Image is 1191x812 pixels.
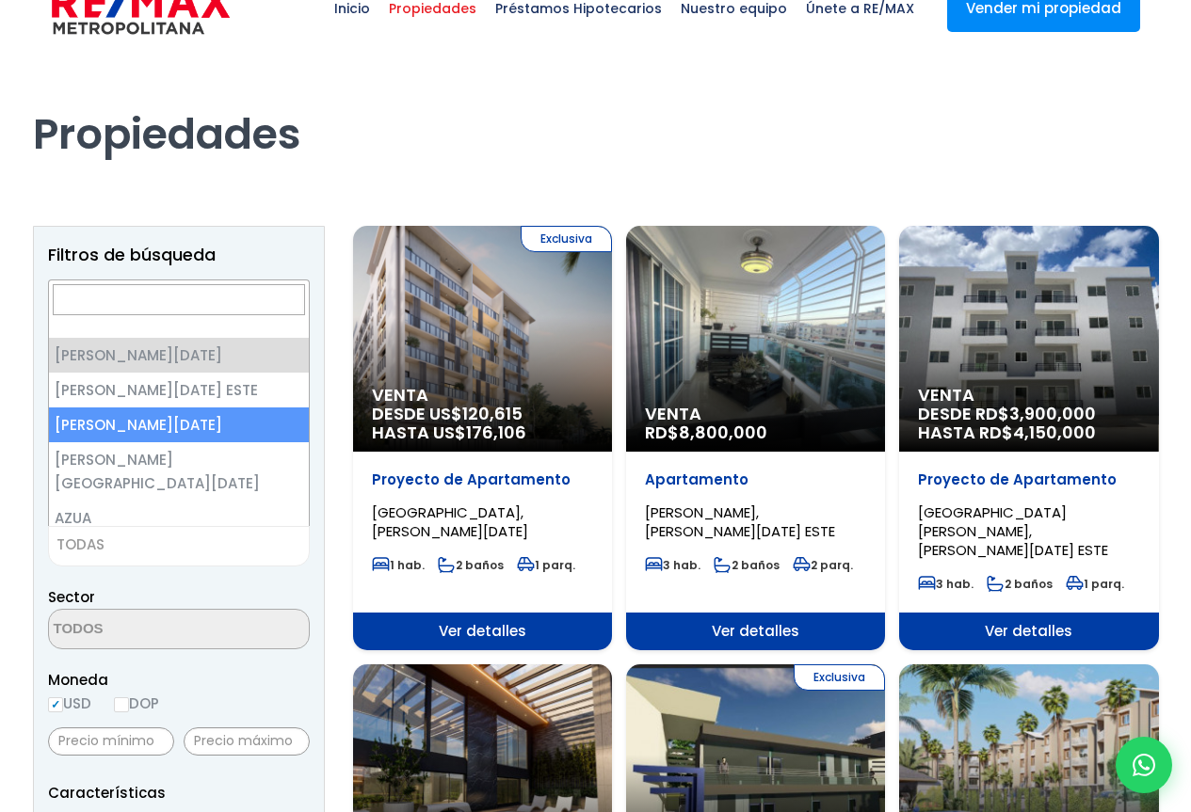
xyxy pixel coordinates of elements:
[49,373,309,407] li: [PERSON_NAME][DATE] ESTE
[48,668,310,692] span: Moneda
[49,532,309,558] span: TODAS
[48,697,63,712] input: USD
[645,557,700,573] span: 3 hab.
[372,557,425,573] span: 1 hab.
[48,246,310,264] h2: Filtros de búsqueda
[48,727,174,756] input: Precio mínimo
[49,442,309,501] li: [PERSON_NAME][GEOGRAPHIC_DATA][DATE]
[353,226,612,650] a: Exclusiva Venta DESDE US$120,615 HASTA US$176,106 Proyecto de Apartamento [GEOGRAPHIC_DATA], [PER...
[372,423,593,442] span: HASTA US$
[918,576,974,592] span: 3 hab.
[48,692,91,715] label: USD
[794,664,885,691] span: Exclusiva
[793,557,853,573] span: 2 parq.
[372,405,593,442] span: DESDE US$
[645,502,835,541] span: [PERSON_NAME], [PERSON_NAME][DATE] ESTE
[33,56,1159,160] h1: Propiedades
[1013,421,1096,444] span: 4,150,000
[53,284,305,315] input: Search
[645,405,866,423] span: Venta
[49,338,309,373] li: [PERSON_NAME][DATE]
[114,692,159,715] label: DOP
[353,613,612,650] span: Ver detalles
[48,781,310,804] p: Características
[899,226,1158,650] a: Venta DESDE RD$3,900,000 HASTA RD$4,150,000 Proyecto de Apartamento [GEOGRAPHIC_DATA][PERSON_NAME...
[49,407,309,442] li: [PERSON_NAME][DATE]
[56,534,105,554] span: TODAS
[918,386,1139,405] span: Venta
[918,405,1139,442] span: DESDE RD$
[645,421,767,444] span: RD$
[918,423,1139,442] span: HASTA RD$
[466,421,526,444] span: 176,106
[679,421,767,444] span: 8,800,000
[184,727,310,756] input: Precio máximo
[48,279,310,302] label: Comprar
[1009,402,1096,425] span: 3,900,000
[438,557,504,573] span: 2 baños
[645,470,866,489] p: Apartamento
[521,226,612,252] span: Exclusiva
[462,402,523,425] span: 120,615
[48,526,310,566] span: TODAS
[49,610,232,650] textarea: Search
[1066,576,1124,592] span: 1 parq.
[372,502,528,541] span: [GEOGRAPHIC_DATA], [PERSON_NAME][DATE]
[918,470,1139,489] p: Proyecto de Apartamento
[899,613,1158,650] span: Ver detalles
[626,226,885,650] a: Venta RD$8,800,000 Apartamento [PERSON_NAME], [PERSON_NAME][DATE] ESTE 3 hab. 2 baños 2 parq. Ver...
[517,557,575,573] span: 1 parq.
[372,470,593,489] p: Proyecto de Apartamento
[49,501,309,535] li: AZUA
[714,557,780,573] span: 2 baños
[48,587,95,607] span: Sector
[626,613,885,650] span: Ver detalles
[987,576,1053,592] span: 2 baños
[918,502,1108,560] span: [GEOGRAPHIC_DATA][PERSON_NAME], [PERSON_NAME][DATE] ESTE
[372,386,593,405] span: Venta
[114,697,129,712] input: DOP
